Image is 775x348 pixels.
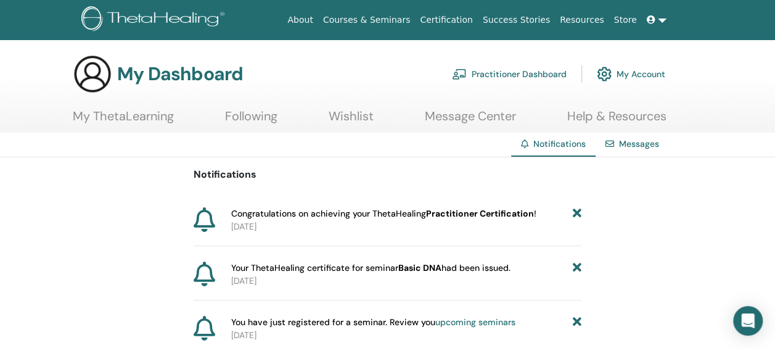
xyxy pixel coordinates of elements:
[81,6,229,34] img: logo.png
[425,109,516,133] a: Message Center
[194,167,581,182] p: Notifications
[452,60,567,88] a: Practitioner Dashboard
[597,64,612,85] img: cog.svg
[478,9,555,31] a: Success Stories
[318,9,416,31] a: Courses & Seminars
[117,63,243,85] h3: My Dashboard
[73,109,174,133] a: My ThetaLearning
[609,9,642,31] a: Store
[329,109,374,133] a: Wishlist
[231,329,581,342] p: [DATE]
[435,317,515,328] a: upcoming seminars
[733,306,763,336] div: Open Intercom Messenger
[555,9,609,31] a: Resources
[597,60,665,88] a: My Account
[231,316,515,329] span: You have just registered for a seminar. Review you
[282,9,318,31] a: About
[619,138,659,149] a: Messages
[415,9,477,31] a: Certification
[567,109,666,133] a: Help & Resources
[231,275,581,288] p: [DATE]
[73,54,112,94] img: generic-user-icon.jpg
[533,138,586,149] span: Notifications
[426,208,534,219] b: Practitioner Certification
[231,262,511,275] span: Your ThetaHealing certificate for seminar had been issued.
[225,109,277,133] a: Following
[231,207,536,220] span: Congratulations on achieving your ThetaHealing !
[231,220,581,233] p: [DATE]
[452,68,467,80] img: chalkboard-teacher.svg
[398,262,441,273] b: Basic DNA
